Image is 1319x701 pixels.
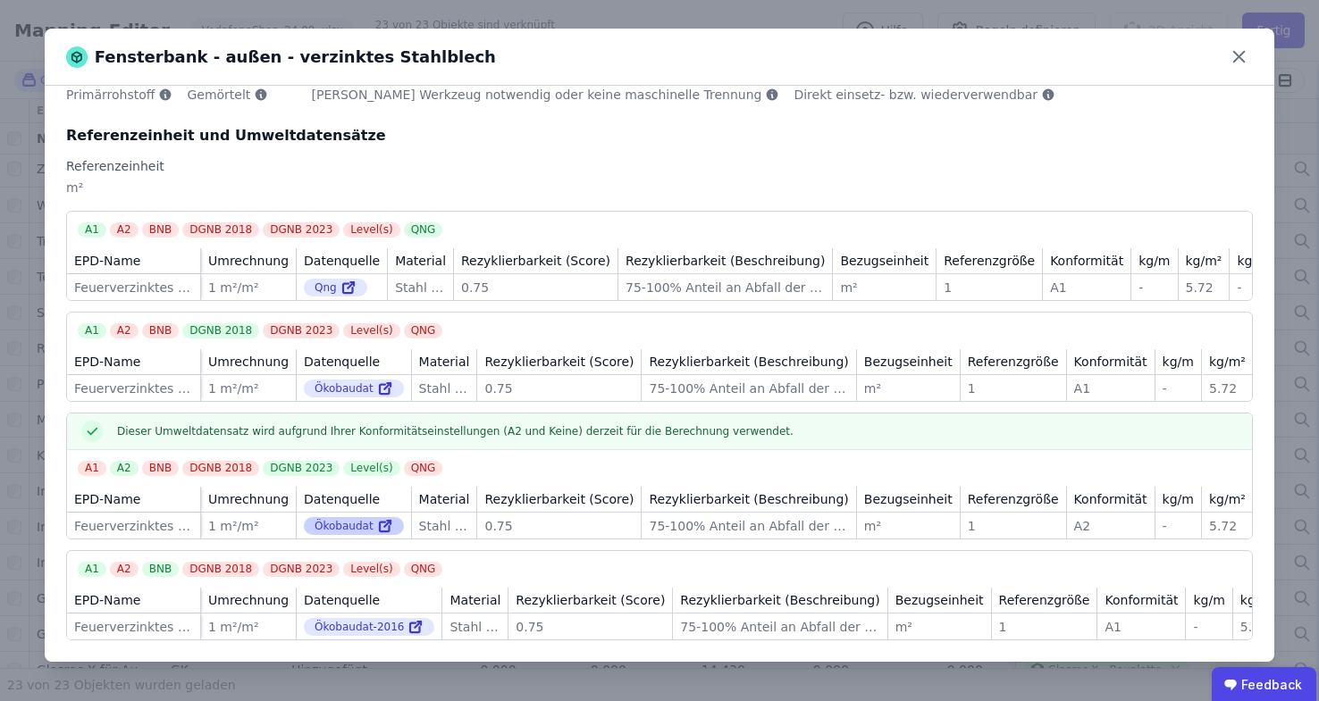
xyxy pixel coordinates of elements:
div: Umrechnung [208,591,289,609]
div: A1 [78,222,106,238]
div: A2 [110,562,139,577]
div: Level(s) [343,461,399,476]
div: EPD-Name [74,591,140,609]
div: A1 [1050,279,1123,296]
div: Datenquelle [304,490,380,508]
div: Material [395,252,446,270]
div: 0.75 [461,279,610,296]
div: 75-100% Anteil an Abfall der recycled wird [649,517,848,535]
div: Ökobaudat [304,380,404,397]
div: EPD-Name [74,490,140,508]
div: Umrechnung [208,252,289,270]
div: Bezugseinheit [895,591,984,609]
div: - [1163,380,1194,397]
div: Referenzgröße [999,591,1090,609]
div: QNG [404,461,443,476]
div: Umrechnung [208,490,289,508]
div: kg/m² [1209,490,1246,508]
div: kg/m³ [1237,252,1273,270]
div: Material [419,490,470,508]
div: Level(s) [343,222,399,238]
div: Stahl verzinkt [419,380,470,397]
div: A2 [1074,517,1147,535]
div: Stahl verzinkt [395,279,446,296]
div: QNG [404,323,443,338]
div: 75-100% Anteil an Abfall der recycled wird [649,380,848,397]
div: m² [864,517,953,535]
div: Stahl verzinkt [419,517,470,535]
div: BNB [142,222,179,238]
div: Material [419,353,470,371]
div: DGNB 2023 [263,461,340,476]
div: 1 [944,279,1035,296]
div: A1 [78,562,106,577]
div: m² [895,618,984,636]
div: QNG [404,562,443,577]
div: Ökobaudat [304,517,404,535]
div: 5.72 [1209,517,1246,535]
div: Umrechnung [208,353,289,371]
div: Konformität [1105,591,1178,609]
div: m² [840,279,928,296]
div: BNB [142,323,179,338]
div: A2 [110,461,139,476]
div: 1 [968,517,1059,535]
div: A1 [1074,380,1147,397]
div: 0.75 [484,380,634,397]
div: DGNB 2023 [263,562,340,577]
div: Material [449,591,500,609]
div: EPD-Name [74,252,140,270]
span: Primärrohstoff [66,86,155,104]
div: Rezyklierbarkeit (Score) [484,490,634,508]
div: DGNB 2023 [263,222,340,238]
div: Rezyklierbarkeit (Score) [461,252,610,270]
div: Referenzeinheit [66,157,1253,175]
div: QNG [404,222,443,238]
div: Rezyklierbarkeit (Beschreibung) [649,490,848,508]
div: DGNB 2018 [182,222,259,238]
div: Level(s) [343,323,399,338]
div: 0.75 [484,517,634,535]
div: Konformität [1074,490,1147,508]
div: 5.72 [1240,618,1277,636]
div: Feuerverzinktes Stahlblech [74,618,193,636]
div: DGNB 2018 [182,461,259,476]
div: Rezyklierbarkeit (Beschreibung) [649,353,848,371]
div: kg/m [1163,490,1194,508]
div: 5.72 [1209,380,1246,397]
div: 5.72 [1186,279,1222,296]
div: Datenquelle [304,353,380,371]
div: Datenquelle [304,252,380,270]
div: m² [66,179,1253,211]
div: DGNB 2023 [263,323,340,338]
div: Rezyklierbarkeit (Score) [484,353,634,371]
div: 1 m²/m² [208,279,289,296]
div: Stahl verzinkt [449,618,500,636]
div: EPD-Name [74,353,140,371]
div: kg/m [1163,353,1194,371]
div: kg/m [1193,591,1224,609]
div: 75-100% Anteil an Abfall der recycled wird [680,618,879,636]
div: Referenzgröße [968,490,1059,508]
div: Konformität [1050,252,1123,270]
div: Qng [304,279,367,296]
div: 75-100% Anteil an Abfall der recycled wird [626,279,825,296]
div: 0.75 [516,618,665,636]
div: BNB [142,461,179,476]
div: A2 [110,222,139,238]
div: Bezugseinheit [864,353,953,371]
div: kg/m² [1240,591,1277,609]
div: BNB [142,562,179,577]
span: [PERSON_NAME] Werkzeug notwendig oder keine maschinelle Trennung [312,86,762,104]
div: 1 m²/m² [208,618,289,636]
div: Referenzgröße [944,252,1035,270]
div: Referenzgröße [968,353,1059,371]
div: Konformität [1074,353,1147,371]
span: Dieser Umweltdatensatz wird aufgrund Ihrer Konformitätseinstellungen (A2 und Keine) derzeit für d... [117,424,794,438]
div: 1 [999,618,1090,636]
span: Direkt einsetz- bzw. wiederverwendbar [794,86,1038,104]
span: Fensterbank - außen - verzinktes Stahlblech [95,45,496,70]
div: 1 m²/m² [208,517,289,535]
div: Rezyklierbarkeit (Score) [516,591,665,609]
div: 1 m²/m² [208,380,289,397]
